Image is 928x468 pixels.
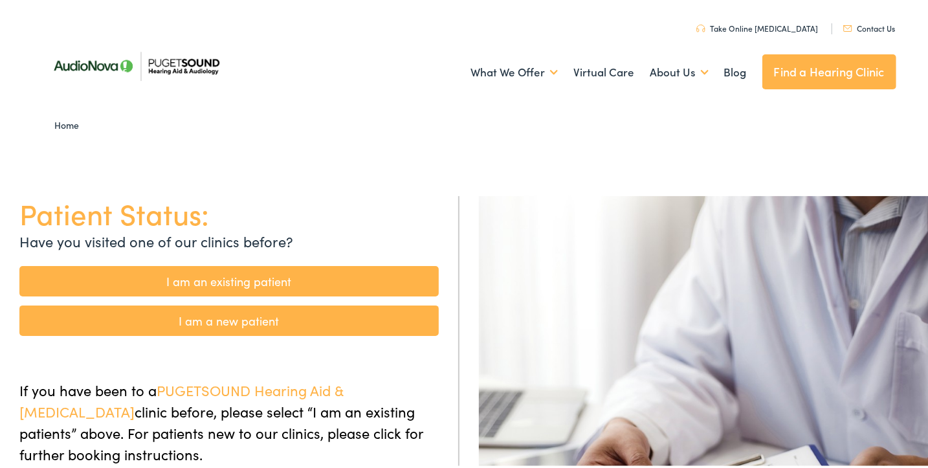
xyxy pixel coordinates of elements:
img: utility icon [696,22,705,30]
span: PUGETSOUND Hearing Aid & [MEDICAL_DATA] [19,377,343,419]
p: Have you visited one of our clinics before? [19,228,439,249]
img: utility icon [843,23,852,29]
p: If you have been to a clinic before, please select “I am an existing patients” above. For patient... [19,377,439,462]
a: Blog [724,46,747,94]
a: I am an existing patient [19,263,439,294]
a: I am a new patient [19,303,439,333]
a: What We Offer [470,46,558,94]
h1: Patient Status: [19,194,439,228]
a: Take Online [MEDICAL_DATA] [696,20,819,31]
a: Virtual Care [573,46,634,94]
a: Find a Hearing Clinic [762,52,896,87]
a: Contact Us [843,20,896,31]
a: About Us [650,46,709,94]
a: Home [55,116,85,129]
